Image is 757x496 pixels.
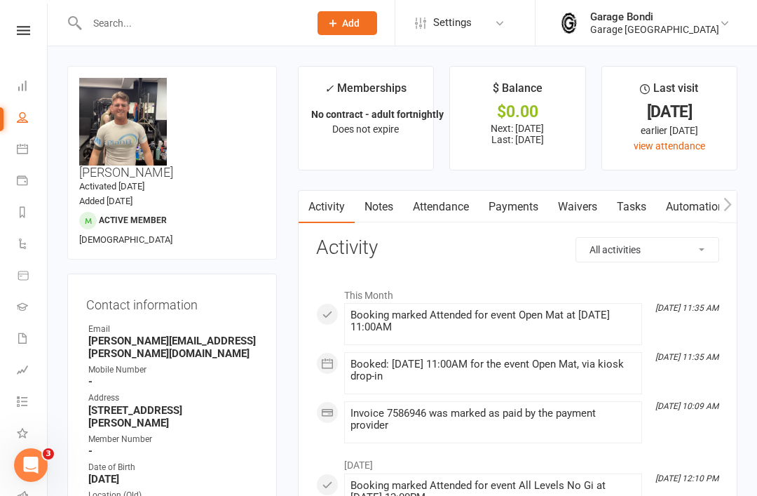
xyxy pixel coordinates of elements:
[88,363,258,377] div: Mobile Number
[655,352,718,362] i: [DATE] 11:35 AM
[17,135,48,166] a: Calendar
[463,123,572,145] p: Next: [DATE] Last: [DATE]
[403,191,479,223] a: Attendance
[88,323,258,336] div: Email
[342,18,360,29] span: Add
[88,461,258,474] div: Date of Birth
[88,404,258,429] strong: [STREET_ADDRESS][PERSON_NAME]
[634,140,705,152] a: view attendance
[493,79,543,105] div: $ Balance
[17,419,48,450] a: What's New
[86,293,258,312] h3: Contact information
[590,11,719,23] div: Garage Bondi
[640,79,698,105] div: Last visit
[17,198,48,229] a: Reports
[325,82,334,95] i: ✓
[79,181,144,192] time: Activated [DATE]
[88,391,258,405] div: Address
[316,237,719,259] h3: Activity
[548,191,607,223] a: Waivers
[655,303,718,313] i: [DATE] 11:35 AM
[433,7,472,39] span: Settings
[355,191,403,223] a: Notes
[99,215,167,225] span: Active member
[655,401,718,411] i: [DATE] 10:09 AM
[350,408,636,431] div: Invoice 7586946 was marked as paid by the payment provider
[615,123,724,138] div: earlier [DATE]
[88,445,258,457] strong: -
[79,234,172,245] span: [DEMOGRAPHIC_DATA]
[463,105,572,119] div: $0.00
[43,448,54,460] span: 3
[555,9,583,37] img: thumb_image1753165558.png
[17,103,48,135] a: People
[79,78,167,166] img: image1755308399.png
[79,78,265,180] h3: [PERSON_NAME]
[17,356,48,387] a: Assessments
[656,191,739,223] a: Automations
[79,196,132,206] time: Added [DATE]
[607,191,656,223] a: Tasks
[17,261,48,293] a: Product Sales
[316,450,719,473] li: [DATE]
[479,191,548,223] a: Payments
[88,335,258,360] strong: [PERSON_NAME][EMAIL_ADDRESS][PERSON_NAME][DOMAIN_NAME]
[14,448,48,482] iframe: Intercom live chat
[316,281,719,303] li: This Month
[655,474,718,483] i: [DATE] 12:10 PM
[299,191,355,223] a: Activity
[88,433,258,446] div: Member Number
[318,11,377,35] button: Add
[83,13,299,33] input: Search...
[17,166,48,198] a: Payments
[325,79,407,105] div: Memberships
[350,309,636,333] div: Booking marked Attended for event Open Mat at [DATE] 11:00AM
[332,123,399,135] span: Does not expire
[350,358,636,382] div: Booked: [DATE] 11:00AM for the event Open Mat, via kiosk drop-in
[17,72,48,103] a: Dashboard
[88,375,258,388] strong: -
[311,109,444,120] strong: No contract - adult fortnightly
[88,473,258,485] strong: [DATE]
[590,23,719,36] div: Garage [GEOGRAPHIC_DATA]
[615,105,724,119] div: [DATE]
